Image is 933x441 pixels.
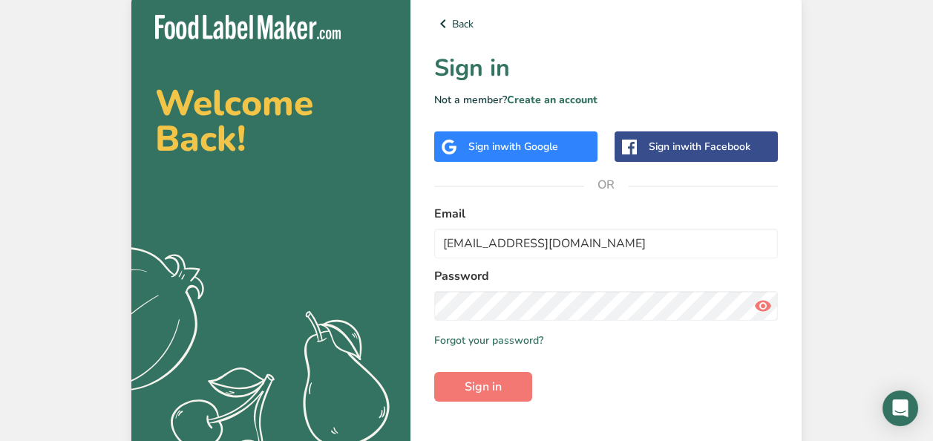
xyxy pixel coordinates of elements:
h1: Sign in [434,50,778,86]
span: Sign in [465,378,502,396]
p: Not a member? [434,92,778,108]
a: Forgot your password? [434,333,543,348]
a: Create an account [507,93,598,107]
span: with Facebook [681,140,750,154]
img: Food Label Maker [155,15,341,39]
a: Back [434,15,778,33]
div: Sign in [468,139,558,154]
span: with Google [500,140,558,154]
label: Email [434,205,778,223]
span: OR [584,163,629,207]
div: Open Intercom Messenger [883,391,918,426]
div: Sign in [649,139,750,154]
button: Sign in [434,372,532,402]
h2: Welcome Back! [155,85,387,157]
label: Password [434,267,778,285]
input: Enter Your Email [434,229,778,258]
